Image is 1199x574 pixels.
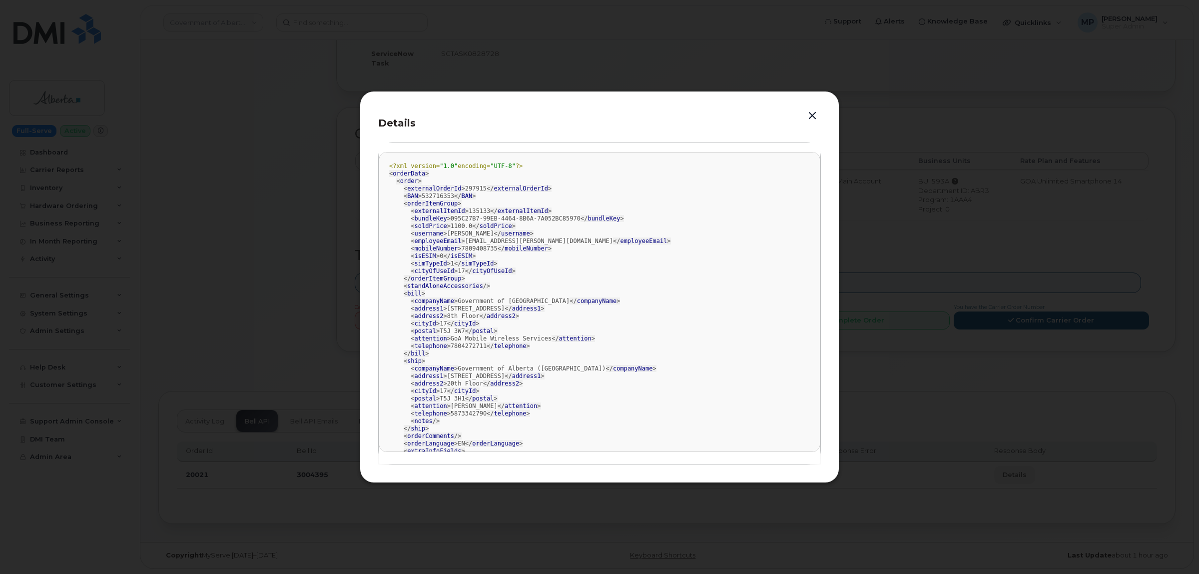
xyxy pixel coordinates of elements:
span: < > [411,365,458,372]
span: username [415,230,444,237]
span: orderLanguage [472,440,519,447]
span: < > [411,410,451,417]
span: attention [415,335,447,342]
span: companyName [577,297,616,304]
span: </ > [490,207,552,214]
span: </ > [505,305,544,312]
span: </ > [487,185,552,192]
span: < > [411,327,440,334]
span: </ > [606,365,656,372]
span: </ > [404,275,465,282]
span: orderData [393,170,425,177]
span: </ > [581,215,624,222]
span: < > [404,357,425,364]
span: bundleKey [588,215,620,222]
span: < > [404,192,422,199]
span: ship [411,425,425,432]
span: </ > [494,230,534,237]
span: standAloneAccessories [407,282,483,289]
span: externalItemId [415,207,465,214]
span: postal [472,395,494,402]
span: </ > [465,440,523,447]
span: simTypeId [462,260,494,267]
span: attention [505,402,537,409]
span: isESIM [415,252,436,259]
span: </ > [483,380,523,387]
span: < > [411,252,440,259]
span: Details [378,117,416,129]
span: address1 [512,305,541,312]
span: </ > [613,237,671,244]
span: < > [411,230,447,237]
span: BAN [462,192,473,199]
span: </ > [480,312,519,319]
span: < > [411,297,458,304]
span: < > [411,342,451,349]
span: order [400,177,418,184]
span: < > [411,402,451,409]
span: </ > [570,297,620,304]
span: </ > [465,267,516,274]
span: username [501,230,530,237]
span: < > [411,222,451,229]
span: cityId [415,387,436,394]
span: mobileNumber [505,245,548,252]
span: < > [411,312,447,319]
span: bill [407,290,422,297]
span: cityOfUseId [415,267,454,274]
span: postal [415,395,436,402]
span: </ > [404,425,429,432]
span: < > [411,395,440,402]
span: </ > [454,260,498,267]
span: < > [389,170,429,177]
span: mobileNumber [415,245,458,252]
span: </ > [472,222,516,229]
span: <?xml version= encoding= ?> [389,162,523,169]
span: address2 [415,380,444,387]
span: < > [404,290,425,297]
span: </ > [465,327,498,334]
span: simTypeId [415,260,447,267]
span: </ > [487,410,530,417]
span: < > [411,267,458,274]
span: < > [411,387,440,394]
span: < /> [404,432,462,439]
span: postal [415,327,436,334]
span: < > [411,237,465,244]
span: </ > [447,320,480,327]
span: < /> [411,417,440,424]
span: </ > [552,335,595,342]
span: </ > [404,350,429,357]
span: externalItemId [498,207,548,214]
span: postal [472,327,494,334]
span: address1 [415,305,444,312]
span: soldPrice [480,222,512,229]
span: bundleKey [415,215,447,222]
span: < > [411,215,451,222]
span: BAN [407,192,418,199]
span: < > [411,380,447,387]
span: </ > [443,252,476,259]
span: extraInfoFields [407,447,461,454]
span: soldPrice [415,222,447,229]
span: ship [407,357,422,364]
span: employeeEmail [620,237,667,244]
span: < > [411,305,447,312]
span: </ > [447,387,480,394]
span: < > [411,207,469,214]
span: cityId [454,320,476,327]
span: attention [559,335,592,342]
span: externalOrderId [407,185,461,192]
span: orderItemGroup [407,200,458,207]
span: bill [411,350,425,357]
span: address2 [487,312,516,319]
span: address2 [490,380,519,387]
span: < > [404,447,465,454]
span: telephone [494,410,527,417]
span: orderLanguage [407,440,454,447]
span: telephone [415,410,447,417]
span: companyName [613,365,652,372]
span: < > [411,260,451,267]
span: </ > [498,402,541,409]
span: < > [411,372,447,379]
